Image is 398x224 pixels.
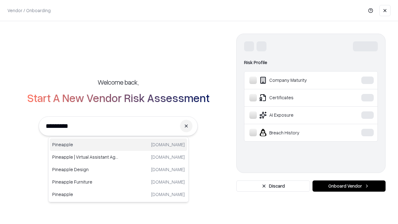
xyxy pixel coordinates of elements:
[48,137,189,202] div: Suggestions
[249,77,342,84] div: Company Maturity
[151,141,185,148] p: [DOMAIN_NAME]
[244,59,378,66] div: Risk Profile
[151,154,185,160] p: [DOMAIN_NAME]
[249,129,342,136] div: Breach History
[27,91,210,104] h2: Start A New Vendor Risk Assessment
[151,191,185,198] p: [DOMAIN_NAME]
[312,180,386,192] button: Onboard Vendor
[151,166,185,173] p: [DOMAIN_NAME]
[7,7,51,14] p: Vendor / Onboarding
[236,180,310,192] button: Discard
[52,191,118,198] p: Pineapple
[249,94,342,101] div: Certificates
[52,141,118,148] p: Pineapple
[52,179,118,185] p: Pineapple Furniture
[98,78,139,86] h5: Welcome back,
[52,166,118,173] p: Pineapple Design
[151,179,185,185] p: [DOMAIN_NAME]
[52,154,118,160] p: Pineapple | Virtual Assistant Agency
[249,111,342,119] div: AI Exposure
